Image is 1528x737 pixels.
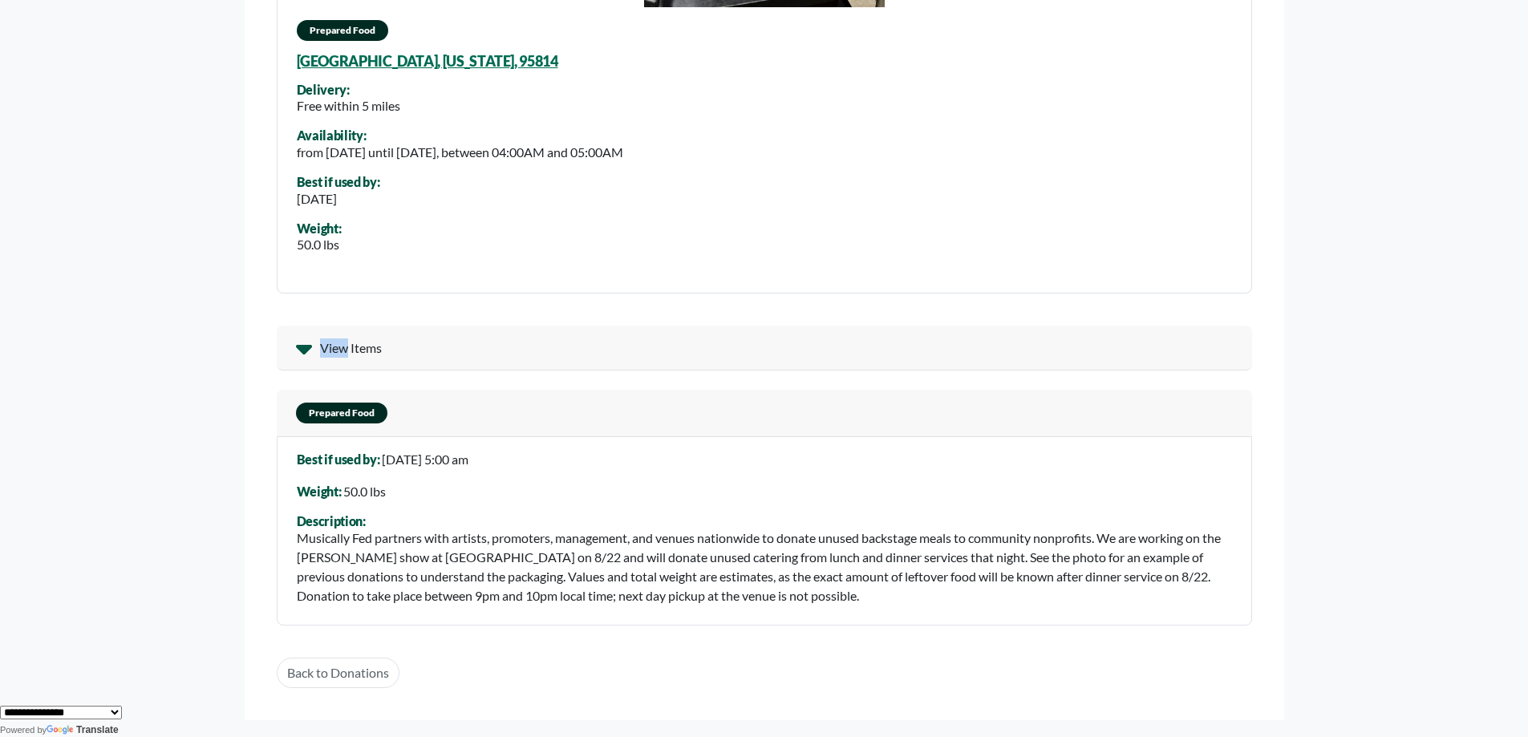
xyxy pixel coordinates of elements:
[47,724,119,735] a: Translate
[382,452,468,467] span: [DATE] 5:00 am
[297,235,342,254] div: 50.0 lbs
[297,530,1221,603] span: Musically Fed partners with artists, promoters, management, and venues nationwide to donate unuse...
[297,175,380,189] div: Best if used by:
[297,83,400,97] div: Delivery:
[47,725,76,736] img: Google Translate
[297,52,558,70] a: [GEOGRAPHIC_DATA], [US_STATE], 95814
[297,452,380,467] span: Best if used by:
[297,221,342,236] div: Weight:
[297,128,623,143] div: Availability:
[297,20,388,41] span: Prepared Food
[277,390,1252,436] a: Prepared Food
[297,189,380,209] div: [DATE]
[343,484,386,499] span: 50.0 lbs
[296,403,387,423] span: Prepared Food
[320,338,382,358] span: View Items
[297,96,400,115] div: Free within 5 miles
[277,658,399,688] a: Back to Donations
[297,484,342,499] span: Weight:
[297,514,1232,528] div: Description:
[297,143,623,162] div: from [DATE] until [DATE], between 04:00AM and 05:00AM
